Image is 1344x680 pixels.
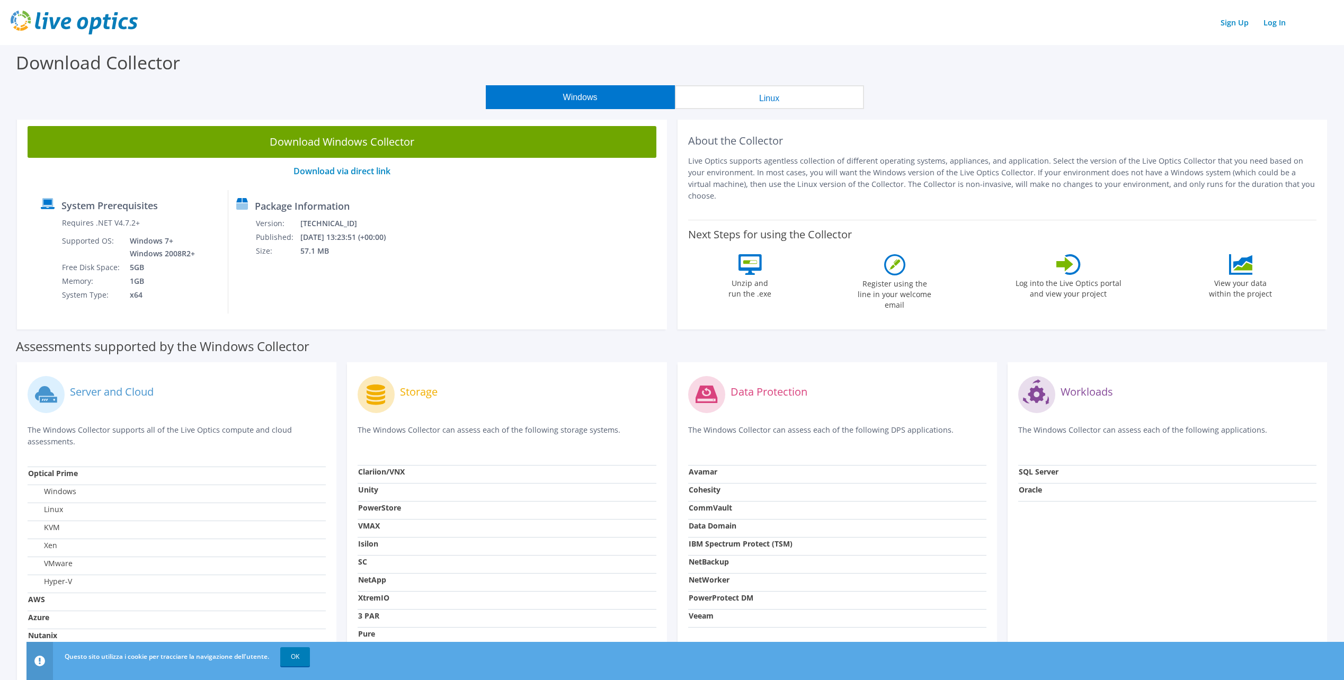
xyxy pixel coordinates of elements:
[1215,15,1254,30] a: Sign Up
[293,165,390,177] a: Download via direct link
[255,244,300,258] td: Size:
[255,217,300,230] td: Version:
[28,630,57,640] strong: Nutanix
[255,230,300,244] td: Published:
[122,274,197,288] td: 1GB
[1203,275,1279,299] label: View your data within the project
[61,200,158,211] label: System Prerequisites
[28,504,63,515] label: Linux
[28,126,656,158] a: Download Windows Collector
[358,629,375,639] strong: Pure
[358,575,386,585] strong: NetApp
[731,387,807,397] label: Data Protection
[726,275,775,299] label: Unzip and run the .exe
[689,521,736,531] strong: Data Domain
[675,85,864,109] button: Linux
[1061,387,1113,397] label: Workloads
[61,288,122,302] td: System Type:
[11,11,138,34] img: live_optics_svg.svg
[358,611,379,621] strong: 3 PAR
[358,521,380,531] strong: VMAX
[688,155,1317,202] p: Live Optics supports agentless collection of different operating systems, appliances, and applica...
[255,201,350,211] label: Package Information
[400,387,438,397] label: Storage
[1018,424,1316,446] p: The Windows Collector can assess each of the following applications.
[28,424,326,448] p: The Windows Collector supports all of the Live Optics compute and cloud assessments.
[122,288,197,302] td: x64
[689,485,720,495] strong: Cohesity
[300,244,399,258] td: 57.1 MB
[1015,275,1122,299] label: Log into the Live Optics portal and view your project
[1019,485,1042,495] strong: Oracle
[486,85,675,109] button: Windows
[688,424,986,446] p: The Windows Collector can assess each of the following DPS applications.
[1019,467,1058,477] strong: SQL Server
[28,612,49,622] strong: Azure
[28,558,73,569] label: VMware
[688,135,1317,147] h2: About the Collector
[61,234,122,261] td: Supported OS:
[62,218,140,228] label: Requires .NET V4.7.2+
[61,274,122,288] td: Memory:
[689,575,729,585] strong: NetWorker
[689,611,714,621] strong: Veeam
[28,576,72,587] label: Hyper-V
[65,652,269,661] span: Questo sito utilizza i cookie per tracciare la navigazione dell'utente.
[689,539,793,549] strong: IBM Spectrum Protect (TSM)
[16,341,309,352] label: Assessments supported by the Windows Collector
[300,230,399,244] td: [DATE] 13:23:51 (+00:00)
[358,424,656,446] p: The Windows Collector can assess each of the following storage systems.
[358,593,389,603] strong: XtremIO
[28,468,78,478] strong: Optical Prime
[358,539,378,549] strong: Isilon
[689,593,753,603] strong: PowerProtect DM
[300,217,399,230] td: [TECHNICAL_ID]
[70,387,154,397] label: Server and Cloud
[358,503,401,513] strong: PowerStore
[689,467,717,477] strong: Avamar
[122,234,197,261] td: Windows 7+ Windows 2008R2+
[122,261,197,274] td: 5GB
[28,540,57,551] label: Xen
[61,261,122,274] td: Free Disk Space:
[689,557,729,567] strong: NetBackup
[689,503,732,513] strong: CommVault
[855,275,934,310] label: Register using the line in your welcome email
[688,228,852,241] label: Next Steps for using the Collector
[16,50,180,75] label: Download Collector
[358,467,405,477] strong: Clariion/VNX
[280,647,310,666] a: OK
[28,522,60,533] label: KVM
[28,486,76,497] label: Windows
[28,594,45,604] strong: AWS
[358,485,378,495] strong: Unity
[1258,15,1291,30] a: Log In
[358,557,367,567] strong: SC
